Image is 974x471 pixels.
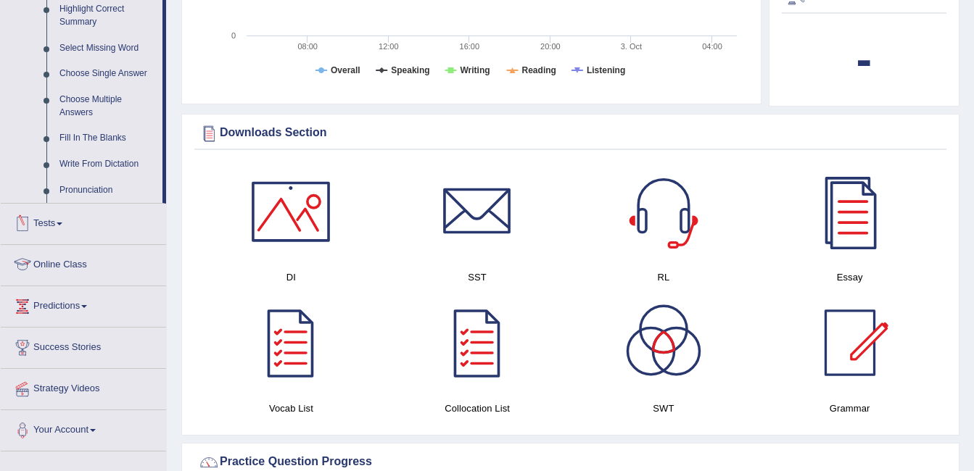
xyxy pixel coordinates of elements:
text: 04:00 [702,42,722,51]
h4: RL [578,270,750,285]
a: Predictions [1,286,166,322]
a: Write From Dictation [53,151,162,178]
tspan: 3. Oct [621,42,642,51]
a: Success Stories [1,328,166,364]
h4: Vocab List [205,401,377,416]
h4: Grammar [764,401,936,416]
tspan: Speaking [391,65,429,75]
b: - [857,33,872,86]
h4: DI [205,270,377,285]
a: Choose Single Answer [53,61,162,87]
a: Fill In The Blanks [53,125,162,151]
text: 16:00 [460,42,480,51]
a: Choose Multiple Answers [53,87,162,125]
tspan: Overall [331,65,360,75]
a: Online Class [1,245,166,281]
text: 12:00 [379,42,399,51]
text: 20:00 [540,42,561,51]
h4: Essay [764,270,936,285]
tspan: Writing [460,65,490,75]
a: Your Account [1,410,166,446]
text: 08:00 [297,42,318,51]
h4: SST [392,270,564,285]
a: Select Missing Word [53,36,162,62]
tspan: Listening [587,65,625,75]
div: Downloads Section [198,122,943,144]
text: 0 [231,31,236,40]
a: Strategy Videos [1,369,166,405]
h4: SWT [578,401,750,416]
tspan: Reading [522,65,556,75]
h4: Collocation List [392,401,564,416]
a: Pronunciation [53,178,162,204]
a: Tests [1,204,166,240]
